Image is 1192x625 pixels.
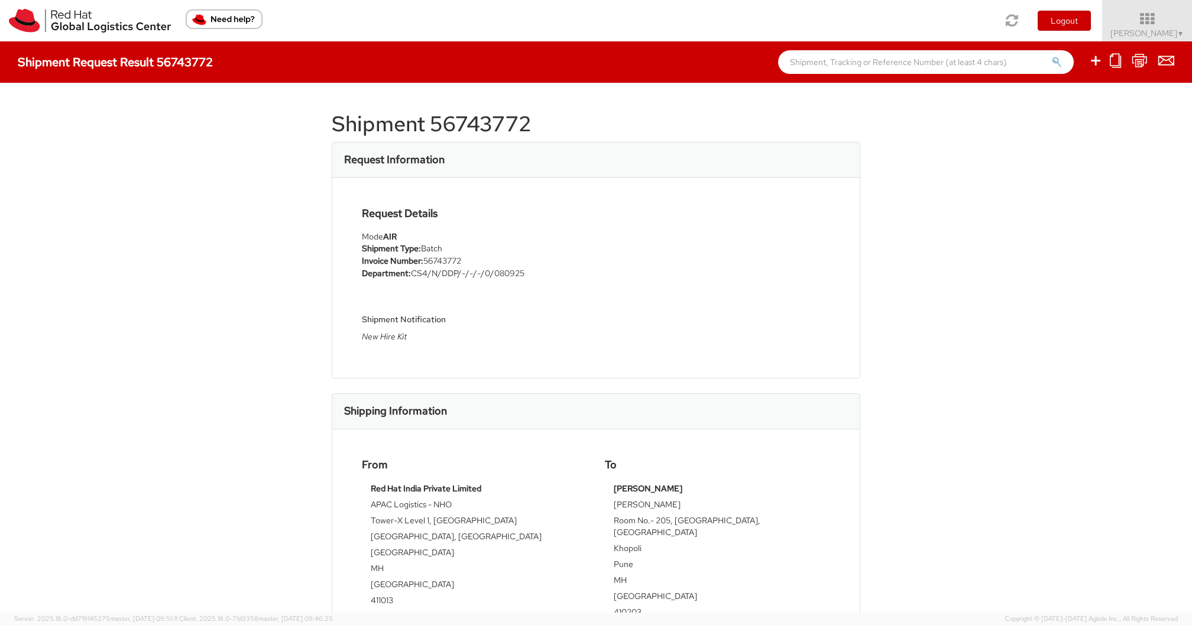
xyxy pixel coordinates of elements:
button: Need help? [186,9,263,29]
td: APAC Logistics - NHO [371,498,578,514]
h4: From [362,459,587,471]
span: Copyright © [DATE]-[DATE] Agistix Inc., All Rights Reserved [1005,614,1178,624]
h5: Shipment Notification [362,315,587,324]
td: [GEOGRAPHIC_DATA], [GEOGRAPHIC_DATA] [371,530,578,546]
h4: Shipment Request Result 56743772 [18,56,213,69]
span: [PERSON_NAME] [1110,28,1184,38]
strong: Red Hat India Private Limited [371,483,481,494]
h3: Shipping Information [344,405,447,417]
span: Client: 2025.18.0-71d3358 [179,614,333,623]
li: Batch [362,242,587,255]
div: Mode [362,231,587,242]
strong: [PERSON_NAME] [614,483,682,494]
strong: Department: [362,268,411,279]
td: [GEOGRAPHIC_DATA] [371,578,578,594]
td: Khopoli [614,542,821,558]
img: rh-logistics-00dfa346123c4ec078e1.svg [9,9,171,33]
td: Pune [614,558,821,574]
span: ▼ [1177,29,1184,38]
td: 411013 [371,594,578,610]
h4: To [605,459,830,471]
h1: Shipment 56743772 [332,112,860,136]
td: 410203 [614,606,821,622]
strong: Invoice Number: [362,255,423,266]
strong: AIR [383,231,397,242]
button: Logout [1038,11,1091,31]
td: Room No.- 205, [GEOGRAPHIC_DATA], [GEOGRAPHIC_DATA] [614,514,821,542]
h4: Request Details [362,208,587,219]
span: Server: 2025.18.0-dd719145275 [14,614,177,623]
span: master, [DATE] 09:46:25 [258,614,333,623]
td: [GEOGRAPHIC_DATA] [371,546,578,562]
td: MH [371,562,578,578]
li: CS4/N/DDP/-/-/-/0/080925 [362,267,587,280]
td: Tower-X Level 1, [GEOGRAPHIC_DATA] [371,514,578,530]
td: [GEOGRAPHIC_DATA] [614,590,821,606]
h3: Request Information [344,154,445,166]
span: master, [DATE] 09:51:11 [110,614,177,623]
td: [PERSON_NAME] [614,498,821,514]
li: 56743772 [362,255,587,267]
td: MH [614,574,821,590]
input: Shipment, Tracking or Reference Number (at least 4 chars) [778,50,1074,74]
strong: Shipment Type: [362,243,421,254]
i: New Hire Kit [362,331,407,342]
